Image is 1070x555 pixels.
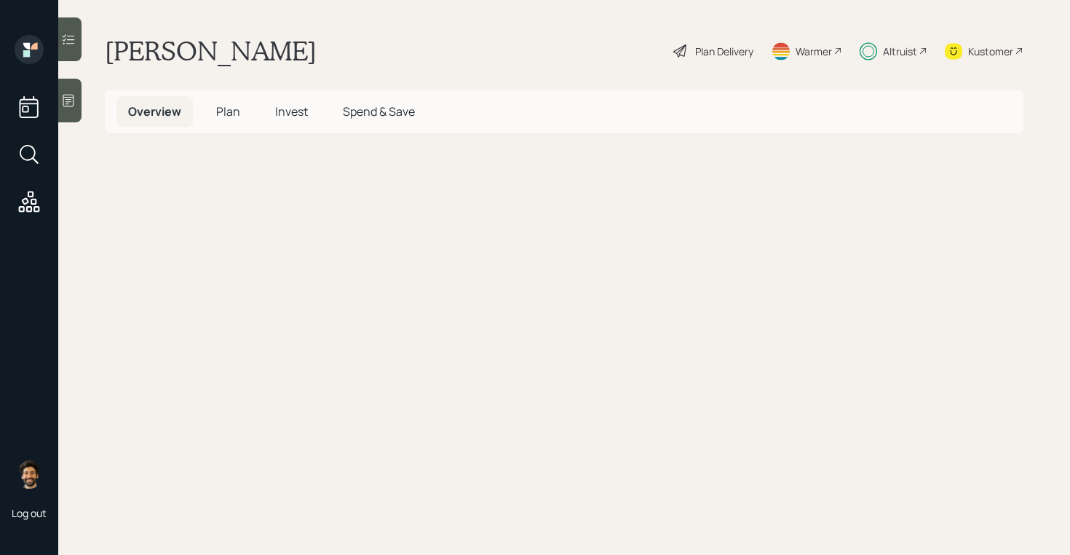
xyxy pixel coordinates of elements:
[12,506,47,520] div: Log out
[695,44,753,59] div: Plan Delivery
[15,460,44,489] img: eric-schwartz-headshot.png
[796,44,832,59] div: Warmer
[128,103,181,119] span: Overview
[105,35,317,67] h1: [PERSON_NAME]
[275,103,308,119] span: Invest
[968,44,1013,59] div: Kustomer
[343,103,415,119] span: Spend & Save
[883,44,917,59] div: Altruist
[216,103,240,119] span: Plan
